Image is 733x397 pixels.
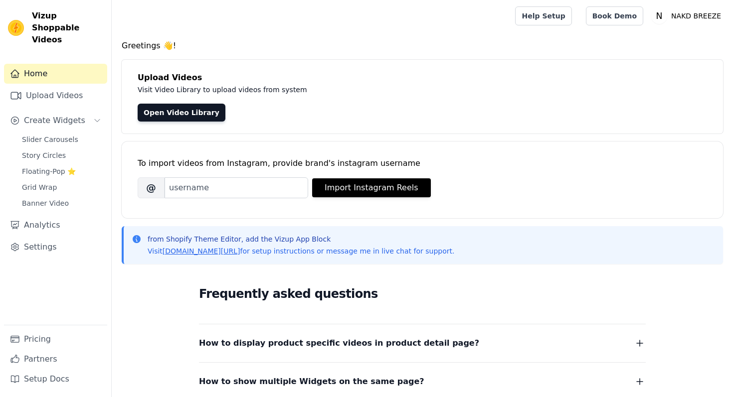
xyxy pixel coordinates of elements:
p: from Shopify Theme Editor, add the Vizup App Block [148,234,454,244]
h2: Frequently asked questions [199,284,646,304]
span: Grid Wrap [22,182,57,192]
a: Help Setup [515,6,571,25]
span: How to show multiple Widgets on the same page? [199,375,424,389]
a: Analytics [4,215,107,235]
span: How to display product specific videos in product detail page? [199,336,479,350]
button: N NAKD BREEZE [651,7,725,25]
text: N [656,11,663,21]
a: Upload Videos [4,86,107,106]
img: Vizup [8,20,24,36]
button: How to show multiple Widgets on the same page? [199,375,646,389]
p: NAKD BREEZE [667,7,725,25]
p: Visit Video Library to upload videos from system [138,84,584,96]
a: Home [4,64,107,84]
a: Banner Video [16,196,107,210]
button: Create Widgets [4,111,107,131]
a: Partners [4,349,107,369]
span: Banner Video [22,198,69,208]
a: Grid Wrap [16,180,107,194]
button: Import Instagram Reels [312,178,431,197]
span: Floating-Pop ⭐ [22,166,76,176]
a: Book Demo [586,6,643,25]
a: Open Video Library [138,104,225,122]
a: Settings [4,237,107,257]
span: @ [138,177,165,198]
a: Setup Docs [4,369,107,389]
a: Slider Carousels [16,132,107,146]
span: Story Circles [22,150,66,160]
a: [DOMAIN_NAME][URL] [163,247,240,255]
p: Visit for setup instructions or message me in live chat for support. [148,246,454,256]
span: Slider Carousels [22,134,78,144]
a: Story Circles [16,148,107,162]
div: To import videos from Instagram, provide brand's instagram username [138,157,707,169]
span: Vizup Shoppable Videos [32,10,103,46]
h4: Greetings 👋! [122,40,723,52]
span: Create Widgets [24,115,85,127]
a: Pricing [4,329,107,349]
h4: Upload Videos [138,72,707,84]
button: How to display product specific videos in product detail page? [199,336,646,350]
input: username [165,177,308,198]
a: Floating-Pop ⭐ [16,164,107,178]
